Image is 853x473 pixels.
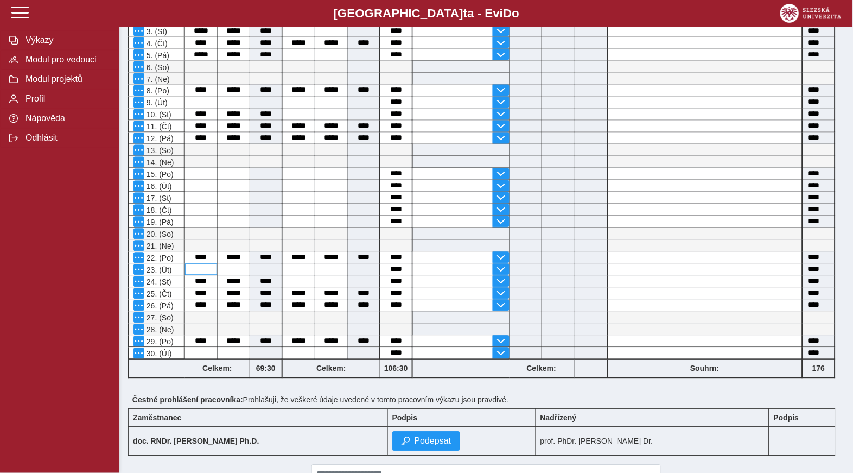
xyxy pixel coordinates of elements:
[22,113,110,123] span: Nápověda
[133,205,144,216] button: Menu
[536,427,769,456] td: prof. PhDr. [PERSON_NAME] Dr.
[690,364,720,373] b: Souhrn:
[133,348,144,359] button: Menu
[510,364,574,373] b: Celkem:
[133,253,144,263] button: Menu
[144,194,171,203] span: 17. (St)
[133,437,259,446] b: doc. RNDr. [PERSON_NAME] Ph.D.
[144,302,174,311] span: 26. (Pá)
[144,147,174,155] span: 13. (So)
[144,63,169,72] span: 6. (So)
[144,99,168,108] span: 9. (Út)
[144,314,174,323] span: 27. (So)
[133,193,144,204] button: Menu
[133,300,144,311] button: Menu
[144,326,174,335] span: 28. (Ne)
[380,364,412,373] b: 106:30
[392,414,418,422] b: Podpis
[144,135,174,143] span: 12. (Pá)
[133,181,144,192] button: Menu
[144,87,169,96] span: 8. (Po)
[133,133,144,144] button: Menu
[144,159,174,167] span: 14. (Ne)
[463,7,467,20] span: t
[133,49,144,60] button: Menu
[144,27,167,36] span: 3. (St)
[250,364,282,373] b: 69:30
[133,288,144,299] button: Menu
[22,94,110,104] span: Profil
[144,75,170,84] span: 7. (Ne)
[33,7,820,21] b: [GEOGRAPHIC_DATA] a - Evi
[133,264,144,275] button: Menu
[185,364,250,373] b: Celkem:
[22,35,110,45] span: Výkazy
[133,121,144,132] button: Menu
[144,350,172,358] span: 30. (Út)
[512,7,520,20] span: o
[133,109,144,120] button: Menu
[144,111,171,119] span: 10. (St)
[133,414,181,422] b: Zaměstnanec
[144,218,174,227] span: 19. (Pá)
[133,61,144,72] button: Menu
[133,85,144,96] button: Menu
[144,290,172,299] span: 25. (Čt)
[133,169,144,180] button: Menu
[22,133,110,143] span: Odhlásit
[144,206,172,215] span: 18. (Čt)
[133,37,144,48] button: Menu
[133,217,144,228] button: Menu
[392,432,461,451] button: Podepsat
[133,312,144,323] button: Menu
[133,73,144,84] button: Menu
[133,145,144,156] button: Menu
[415,437,451,446] span: Podepsat
[144,51,169,60] span: 5. (Pá)
[503,7,512,20] span: D
[133,229,144,239] button: Menu
[133,241,144,251] button: Menu
[133,324,144,335] button: Menu
[144,230,174,239] span: 20. (So)
[144,254,174,263] span: 22. (Po)
[803,364,835,373] b: 176
[780,4,842,23] img: logo_web_su.png
[133,276,144,287] button: Menu
[133,97,144,108] button: Menu
[540,414,577,422] b: Nadřízený
[144,39,168,48] span: 4. (Čt)
[133,26,144,36] button: Menu
[132,396,243,405] b: Čestné prohlášení pracovníka:
[144,182,172,191] span: 16. (Út)
[144,123,172,131] span: 11. (Čt)
[133,336,144,347] button: Menu
[144,266,172,275] span: 23. (Út)
[283,364,380,373] b: Celkem:
[144,278,171,287] span: 24. (St)
[774,414,799,422] b: Podpis
[144,338,174,346] span: 29. (Po)
[144,171,174,179] span: 15. (Po)
[128,392,844,409] div: Prohlašuji, že veškeré údaje uvedené v tomto pracovním výkazu jsou pravdivé.
[22,74,110,84] span: Modul projektů
[144,242,174,251] span: 21. (Ne)
[22,55,110,65] span: Modul pro vedoucí
[133,157,144,168] button: Menu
